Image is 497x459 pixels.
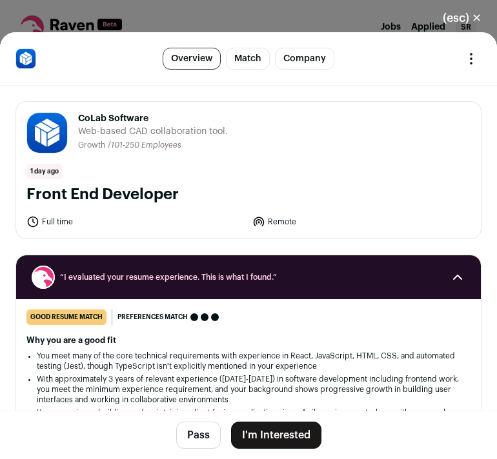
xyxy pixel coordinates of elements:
button: I'm Interested [231,422,321,449]
img: db74d2d2e897ed58cc9c84f72cc3851d04e66a9e50c8426e735e9840179c7629.jpg [16,49,35,68]
a: Overview [163,48,221,70]
button: Open dropdown [461,48,482,69]
span: “I evaluated your resume experience. This is what I found.” [60,272,437,282]
span: 1 day ago [26,164,63,179]
img: db74d2d2e897ed58cc9c84f72cc3851d04e66a9e50c8426e735e9840179c7629.jpg [27,113,67,153]
a: Company [275,48,334,70]
button: Close modal [427,4,497,32]
h2: Why you are a good fit [26,335,471,346]
li: Remote [252,215,471,228]
span: 101-250 Employees [111,141,181,149]
button: Pass [176,422,221,449]
li: With approximately 3 years of relevant experience ([DATE]-[DATE]) in software development includi... [37,374,460,405]
li: / [108,141,181,150]
li: Growth [78,141,108,150]
span: Web-based CAD collaboration tool. [78,125,228,138]
a: Match [226,48,270,70]
li: Your experience building and maintaining client-facing applications in an Agile environment, alon... [37,407,460,438]
span: Preferences match [117,311,188,324]
h1: Front End Developer [26,184,471,205]
li: You meet many of the core technical requirements with experience in React, JavaScript, HTML, CSS,... [37,351,460,371]
li: Full time [26,215,245,228]
span: CoLab Software [78,112,228,125]
div: good resume match [26,309,107,325]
